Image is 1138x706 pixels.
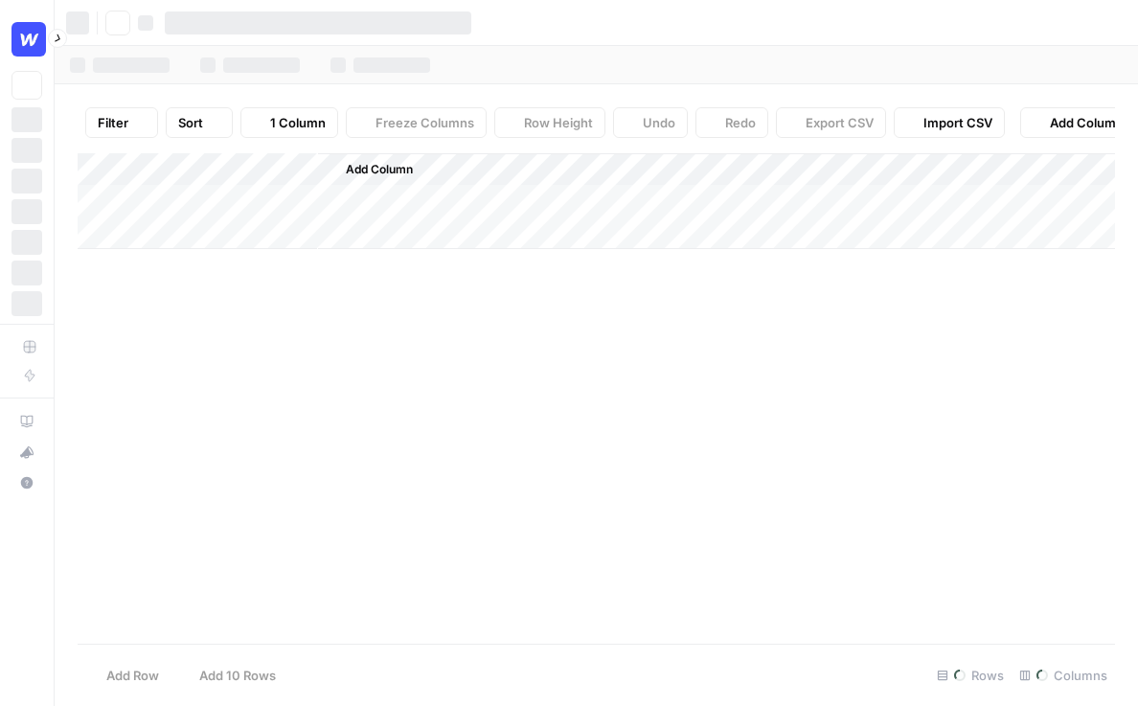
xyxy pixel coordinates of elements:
[524,113,593,132] span: Row Height
[11,406,42,437] a: AirOps Academy
[85,107,158,138] button: Filter
[613,107,688,138] button: Undo
[11,15,42,63] button: Workspace: Webflow
[106,666,159,685] span: Add Row
[806,113,874,132] span: Export CSV
[346,107,487,138] button: Freeze Columns
[11,467,42,498] button: Help + Support
[240,107,338,138] button: 1 Column
[929,660,1012,691] div: Rows
[725,113,756,132] span: Redo
[494,107,605,138] button: Row Height
[894,107,1005,138] button: Import CSV
[270,113,326,132] span: 1 Column
[776,107,886,138] button: Export CSV
[1020,107,1136,138] button: Add Column
[643,113,675,132] span: Undo
[346,161,413,178] span: Add Column
[923,113,992,132] span: Import CSV
[166,107,233,138] button: Sort
[1050,113,1124,132] span: Add Column
[98,113,128,132] span: Filter
[321,157,421,182] button: Add Column
[171,660,287,691] button: Add 10 Rows
[376,113,474,132] span: Freeze Columns
[11,22,46,57] img: Webflow Logo
[695,107,768,138] button: Redo
[1012,660,1115,691] div: Columns
[78,660,171,691] button: Add Row
[178,113,203,132] span: Sort
[199,666,276,685] span: Add 10 Rows
[12,438,41,467] div: What's new?
[11,437,42,467] button: What's new?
